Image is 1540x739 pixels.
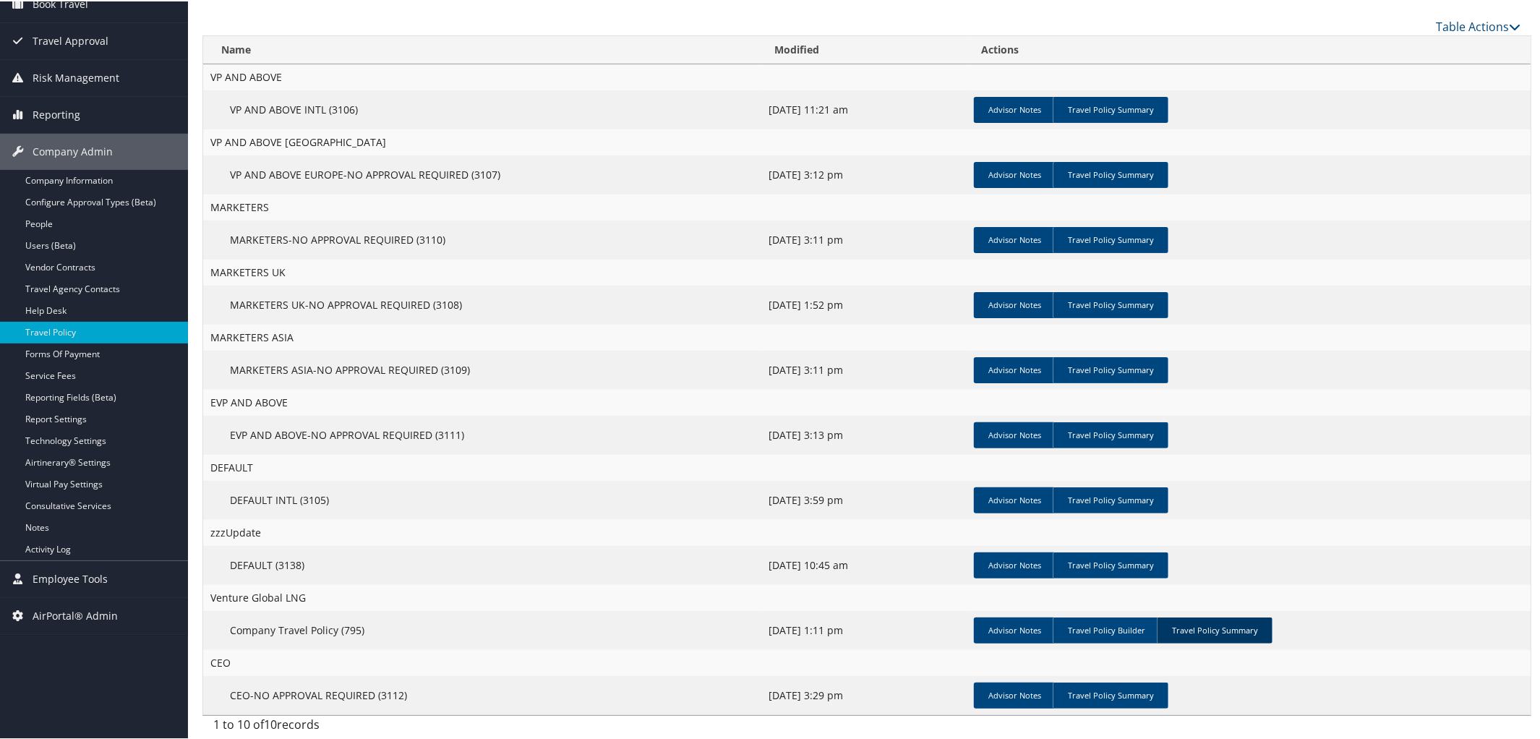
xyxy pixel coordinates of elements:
[1053,616,1160,642] a: Travel Policy Builder
[974,486,1056,512] a: Advisor Notes
[762,610,969,649] td: [DATE] 1:11 pm
[33,59,119,95] span: Risk Management
[33,95,80,132] span: Reporting
[974,95,1056,121] a: Advisor Notes
[762,154,969,193] td: [DATE] 3:12 pm
[203,518,1531,544] td: zzzUpdate
[762,219,969,258] td: [DATE] 3:11 pm
[203,675,762,714] td: CEO-NO APPROVAL REQUIRED (3112)
[1053,681,1168,707] a: Travel Policy Summary
[203,284,762,323] td: MARKETERS UK-NO APPROVAL REQUIRED (3108)
[974,551,1056,577] a: Advisor Notes
[264,715,277,731] span: 10
[974,226,1056,252] a: Advisor Notes
[203,89,762,128] td: VP AND ABOVE INTL (3106)
[203,323,1531,349] td: MARKETERS ASIA
[974,681,1056,707] a: Advisor Notes
[203,414,762,453] td: EVP AND ABOVE-NO APPROVAL REQUIRED (3111)
[33,597,118,633] span: AirPortal® Admin
[203,154,762,193] td: VP AND ABOVE EUROPE-NO APPROVAL REQUIRED (3107)
[762,675,969,714] td: [DATE] 3:29 pm
[762,349,969,388] td: [DATE] 3:11 pm
[203,610,762,649] td: Company Travel Policy (795)
[203,63,1531,89] td: VP AND ABOVE
[762,284,969,323] td: [DATE] 1:52 pm
[1157,616,1272,642] a: Travel Policy Summary
[203,649,1531,675] td: CEO
[974,616,1056,642] a: Advisor Notes
[1053,161,1168,187] a: Travel Policy Summary
[203,479,762,518] td: DEFAULT INTL (3105)
[974,161,1056,187] a: Advisor Notes
[1053,551,1168,577] a: Travel Policy Summary
[1053,356,1168,382] a: Travel Policy Summary
[762,414,969,453] td: [DATE] 3:13 pm
[1053,226,1168,252] a: Travel Policy Summary
[1436,17,1520,33] a: Table Actions
[33,22,108,58] span: Travel Approval
[203,349,762,388] td: MARKETERS ASIA-NO APPROVAL REQUIRED (3109)
[762,35,969,63] th: Modified: activate to sort column ascending
[1053,486,1168,512] a: Travel Policy Summary
[203,128,1531,154] td: VP AND ABOVE [GEOGRAPHIC_DATA]
[974,356,1056,382] a: Advisor Notes
[974,421,1056,447] a: Advisor Notes
[1053,95,1168,121] a: Travel Policy Summary
[968,35,1531,63] th: Actions
[762,479,969,518] td: [DATE] 3:59 pm
[762,544,969,584] td: [DATE] 10:45 am
[762,89,969,128] td: [DATE] 11:21 am
[1053,421,1168,447] a: Travel Policy Summary
[1053,291,1168,317] a: Travel Policy Summary
[33,132,113,168] span: Company Admin
[203,35,762,63] th: Name: activate to sort column ascending
[203,193,1531,219] td: MARKETERS
[974,291,1056,317] a: Advisor Notes
[203,453,1531,479] td: DEFAULT
[203,388,1531,414] td: EVP AND ABOVE
[33,560,108,596] span: Employee Tools
[203,544,762,584] td: DEFAULT (3138)
[203,258,1531,284] td: MARKETERS UK
[203,584,1531,610] td: Venture Global LNG
[203,219,762,258] td: MARKETERS-NO APPROVAL REQUIRED (3110)
[213,714,524,739] div: 1 to 10 of records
